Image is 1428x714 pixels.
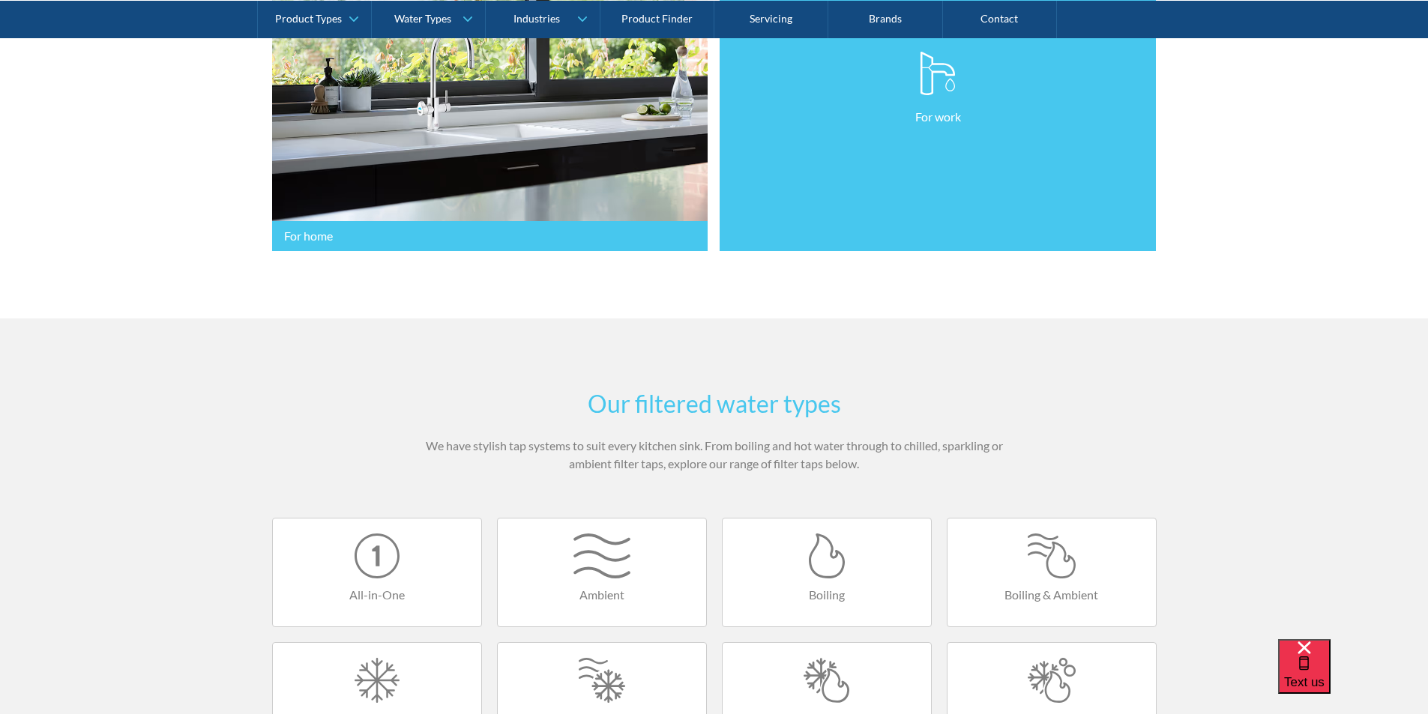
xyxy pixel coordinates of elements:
h4: Boiling & Ambient [962,586,1141,604]
h4: Ambient [513,586,691,604]
div: Water Types [394,12,451,25]
a: Ambient [497,518,707,627]
iframe: podium webchat widget bubble [1278,639,1428,714]
p: For work [915,108,961,126]
h4: Boiling [738,586,916,604]
h4: All-in-One [288,586,466,604]
a: Boiling & Ambient [947,518,1157,627]
p: We have stylish tap systems to suit every kitchen sink. From boiling and hot water through to chi... [422,437,1007,473]
div: Industries [513,12,560,25]
a: Boiling [722,518,932,627]
div: Product Types [275,12,342,25]
a: All-in-One [272,518,482,627]
h2: Our filtered water types [422,386,1007,422]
